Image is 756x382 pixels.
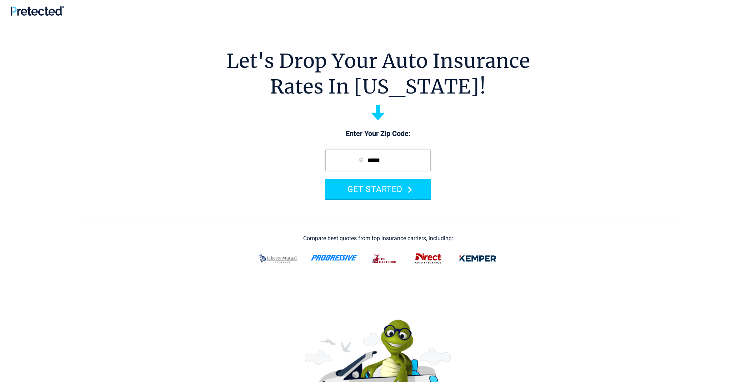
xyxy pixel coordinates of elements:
img: thehartford [367,249,402,268]
img: liberty [255,249,302,268]
img: progressive [311,255,359,261]
img: kemper [454,249,501,268]
button: GET STARTED [325,179,431,199]
img: direct [411,249,446,268]
input: zip code [325,150,431,171]
p: Enter Your Zip Code: [318,129,438,139]
h1: Let's Drop Your Auto Insurance Rates In [US_STATE]! [226,48,530,100]
img: Pretected Logo [11,6,64,16]
div: Compare best quotes from top insurance carriers, including: [303,235,453,242]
